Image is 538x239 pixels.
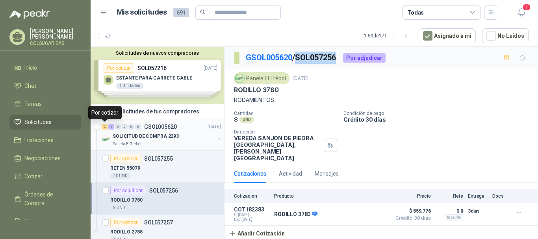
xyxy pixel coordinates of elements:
[436,206,463,216] p: $ 0
[149,188,178,193] p: SOL057256
[117,7,167,18] h1: Mis solicitudes
[88,106,122,119] div: Por cotizar
[391,216,431,220] span: Crédito 30 días
[482,28,529,43] button: No Leídos
[9,115,81,130] a: Solicitudes
[407,8,424,17] div: Todas
[9,96,81,111] a: Tareas
[24,82,36,90] span: Chat
[102,135,111,144] img: Company Logo
[110,228,143,236] p: RODILLO 2788
[468,193,488,199] p: Entrega
[144,156,173,161] p: SOL057255
[24,217,54,226] span: Remisiones
[24,190,74,208] span: Órdenes de Compra
[343,116,535,123] p: Crédito 30 días
[24,118,52,126] span: Solicitudes
[113,141,141,147] p: Panela El Trébol
[113,133,179,140] p: SOLICITUD DE COMPRA 2293
[468,206,488,216] p: 3 días
[234,116,238,123] p: 8
[239,117,254,123] div: UND
[9,151,81,166] a: Negociaciones
[110,165,140,172] p: RETEN 55079
[343,111,535,116] p: Condición de pago
[24,136,54,145] span: Licitaciones
[110,173,131,179] div: 10 UND
[234,86,279,94] p: RODILLO 3780
[94,50,221,56] button: Solicitudes de nuevos compradores
[445,214,463,220] div: Incluido
[246,52,337,64] p: / SOL057256
[522,4,531,11] span: 1
[110,154,141,163] div: Por cotizar
[391,206,431,216] span: $ 559.776
[173,8,189,17] span: 691
[492,193,508,199] p: Docs
[102,122,223,147] a: 2 1 0 0 0 0 GSOL005620[DATE] Company LogoSOLICITUD DE COMPRA 2293Panela El Trébol
[234,135,321,161] p: VEREDA SANJON DE PIEDRA [GEOGRAPHIC_DATA] , [PERSON_NAME][GEOGRAPHIC_DATA]
[135,124,141,130] div: 0
[279,169,302,178] div: Actividad
[24,154,61,163] span: Negociaciones
[234,129,321,135] p: Dirección
[234,217,269,222] span: Exp: [DATE]
[208,123,221,131] p: [DATE]
[234,96,529,104] p: RODAMIENTOS
[391,193,431,199] p: Precio
[102,124,108,130] div: 2
[293,75,308,82] p: [DATE]
[234,169,266,178] div: Cotizaciones
[115,124,121,130] div: 0
[436,193,463,199] p: Flete
[9,214,81,229] a: Remisiones
[128,124,134,130] div: 0
[110,196,143,204] p: RODILLO 3780
[122,124,128,130] div: 0
[30,28,81,39] p: [PERSON_NAME] [PERSON_NAME]
[315,169,339,178] div: Mensajes
[24,172,43,181] span: Cotizar
[91,183,224,215] a: Por adjudicarSOL057256RODILLO 37808 UND
[514,6,529,20] button: 1
[246,53,292,62] a: GSOL005620
[419,28,476,43] button: Asignado a mi
[91,47,224,104] div: Solicitudes de nuevos compradoresPor cotizarSOL057216[DATE] ESTANTE PARA CARRETE CABLE1 UnidadesP...
[91,151,224,183] a: Por cotizarSOL057255RETEN 5507910 UND
[234,206,269,213] p: COT182383
[234,213,269,217] span: C: [DATE]
[343,53,386,63] div: Por adjudicar
[144,124,177,130] p: GSOL005620
[9,60,81,75] a: Inicio
[234,111,337,116] p: Cantidad
[274,211,317,218] p: RODILLO 3780
[91,104,224,119] div: Solicitudes de tus compradores
[108,124,114,130] div: 1
[200,9,206,15] span: search
[234,72,289,84] div: Panela El Trébol
[364,30,412,42] div: 1 - 50 de 171
[110,186,146,195] div: Por adjudicar
[274,193,387,199] p: Producto
[236,74,244,83] img: Company Logo
[24,100,42,108] span: Tareas
[110,205,128,211] div: 8 UND
[9,78,81,93] a: Chat
[234,193,269,199] p: Cotización
[9,9,50,19] img: Logo peakr
[9,187,81,211] a: Órdenes de Compra
[110,218,141,227] div: Por cotizar
[24,63,37,72] span: Inicio
[9,169,81,184] a: Cotizar
[144,220,173,225] p: SOL057257
[9,133,81,148] a: Licitaciones
[30,41,81,46] p: COLSUGAR SAS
